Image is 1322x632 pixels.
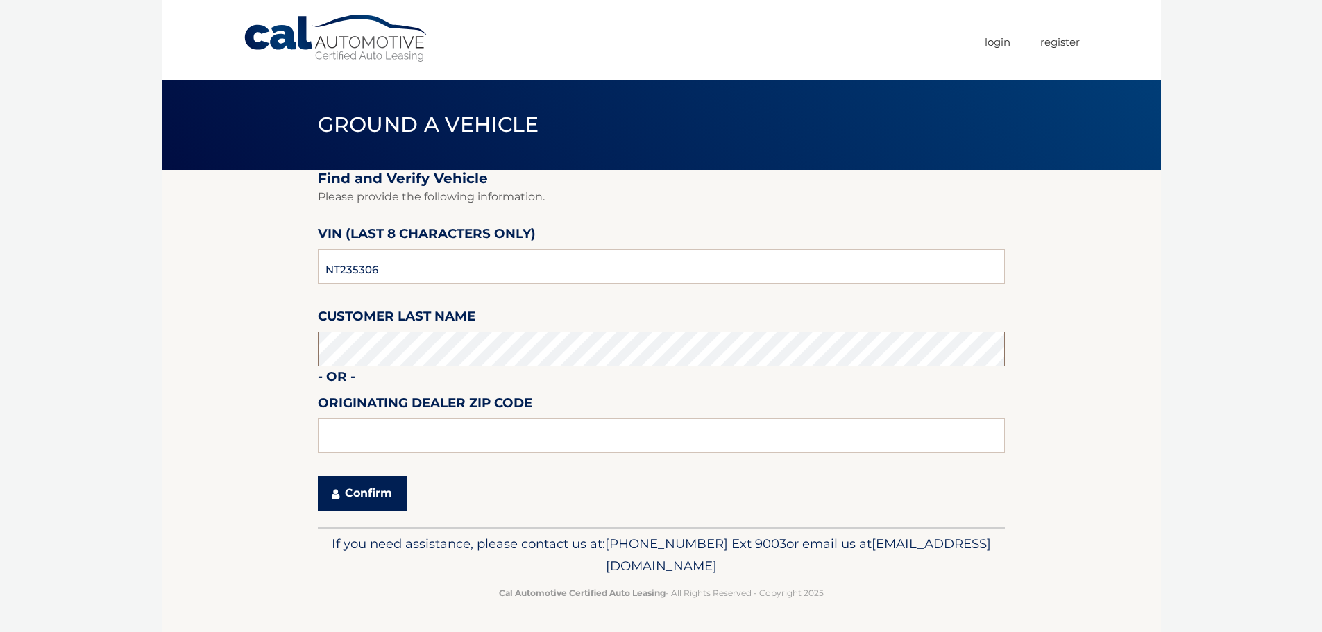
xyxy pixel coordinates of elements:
h2: Find and Verify Vehicle [318,170,1005,187]
strong: Cal Automotive Certified Auto Leasing [499,588,666,598]
a: Register [1040,31,1080,53]
button: Confirm [318,476,407,511]
label: VIN (last 8 characters only) [318,223,536,249]
label: Customer Last Name [318,306,475,332]
label: - or - [318,366,355,392]
p: Please provide the following information. [318,187,1005,207]
p: - All Rights Reserved - Copyright 2025 [327,586,996,600]
span: Ground a Vehicle [318,112,539,137]
span: [PHONE_NUMBER] Ext 9003 [605,536,786,552]
p: If you need assistance, please contact us at: or email us at [327,533,996,577]
a: Cal Automotive [243,14,430,63]
a: Login [985,31,1010,53]
label: Originating Dealer Zip Code [318,393,532,418]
